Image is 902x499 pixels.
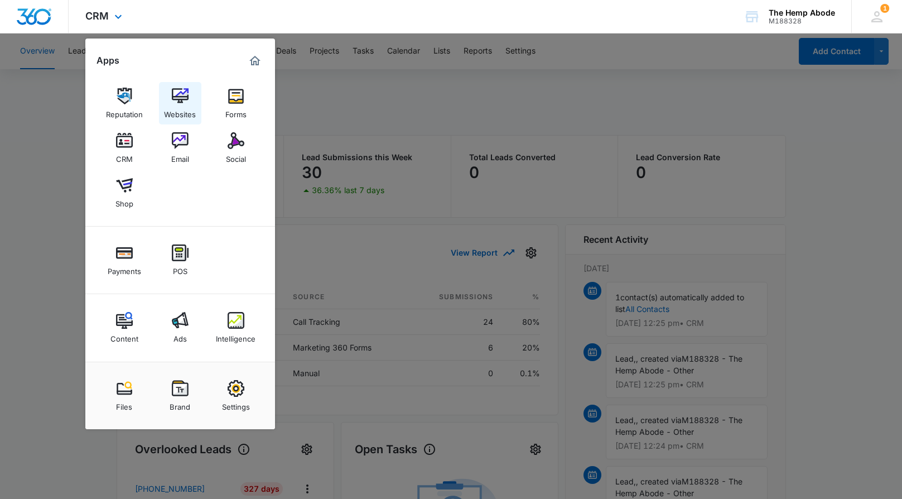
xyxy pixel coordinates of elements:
[226,149,246,164] div: Social
[880,4,889,13] div: notifications count
[215,127,257,169] a: Social
[85,10,109,22] span: CRM
[215,375,257,417] a: Settings
[170,397,190,411] div: Brand
[769,17,835,25] div: account id
[103,239,146,281] a: Payments
[880,4,889,13] span: 1
[173,329,187,343] div: Ads
[103,171,146,214] a: Shop
[110,329,138,343] div: Content
[103,375,146,417] a: Files
[215,306,257,349] a: Intelligence
[225,104,247,119] div: Forms
[159,306,201,349] a: Ads
[222,397,250,411] div: Settings
[108,261,141,276] div: Payments
[103,127,146,169] a: CRM
[171,149,189,164] div: Email
[115,194,133,208] div: Shop
[159,375,201,417] a: Brand
[246,52,264,70] a: Marketing 360® Dashboard
[159,82,201,124] a: Websites
[215,82,257,124] a: Forms
[116,397,132,411] div: Files
[103,306,146,349] a: Content
[106,104,143,119] div: Reputation
[173,261,187,276] div: POS
[164,104,196,119] div: Websites
[216,329,255,343] div: Intelligence
[97,55,119,66] h2: Apps
[103,82,146,124] a: Reputation
[159,239,201,281] a: POS
[159,127,201,169] a: Email
[116,149,133,164] div: CRM
[769,8,835,17] div: account name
